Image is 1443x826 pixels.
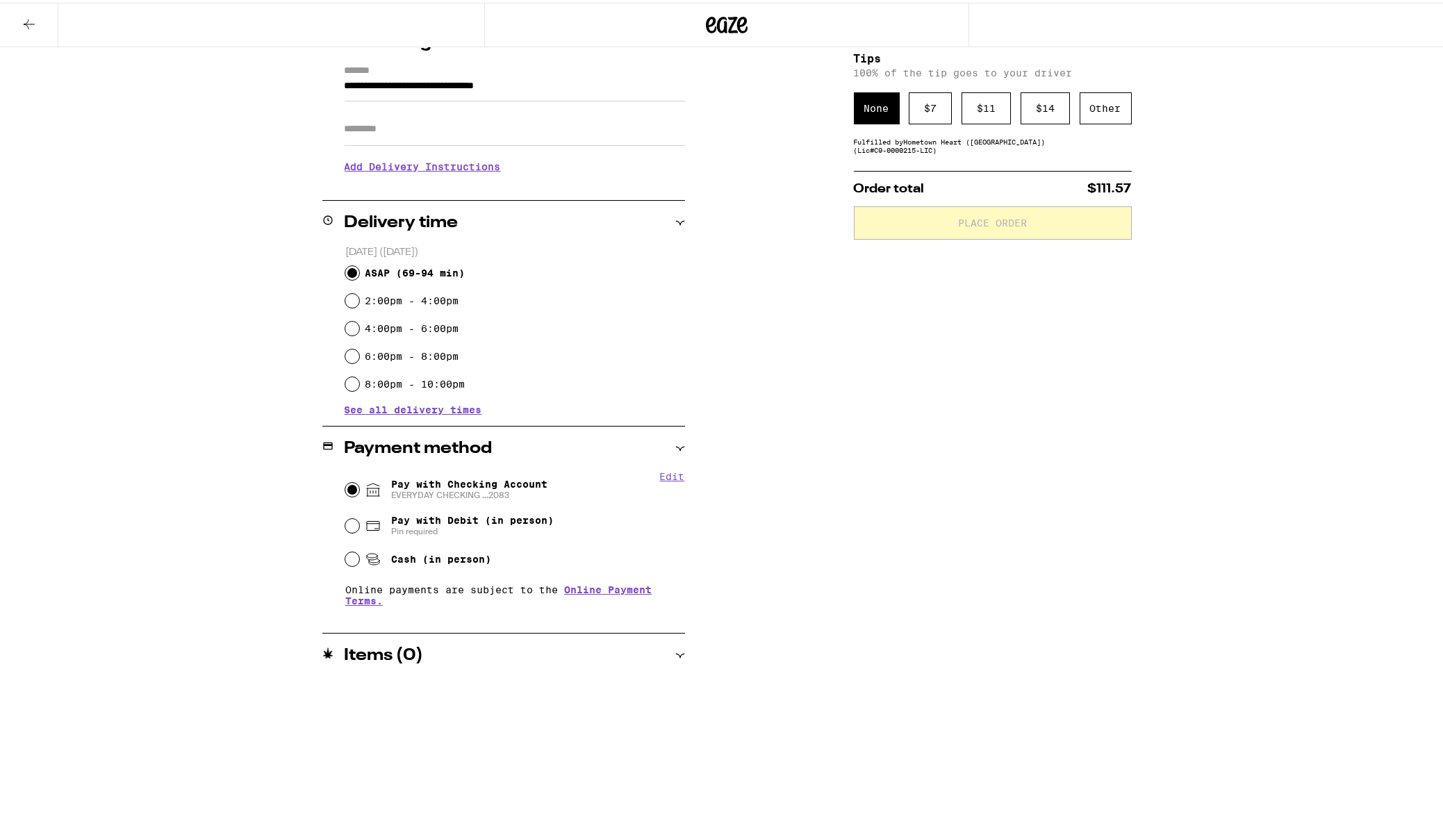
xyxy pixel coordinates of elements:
[365,265,465,276] span: ASAP (69-94 min)
[1088,180,1132,192] span: $111.57
[345,581,685,604] p: Online payments are subject to the
[1021,90,1070,122] div: $ 14
[345,148,685,180] h3: Add Delivery Instructions
[660,468,685,479] button: Edit
[854,90,900,122] div: None
[345,645,424,661] h2: Items ( 0 )
[391,512,554,523] span: Pay with Debit (in person)
[365,376,465,387] label: 8:00pm - 10:00pm
[854,65,1132,76] p: 100% of the tip goes to your driver
[365,348,459,359] label: 6:00pm - 8:00pm
[391,487,547,498] span: EVERYDAY CHECKING ...2083
[854,204,1132,237] button: Place Order
[365,292,459,304] label: 2:00pm - 4:00pm
[345,212,459,229] h2: Delivery time
[854,51,1132,62] h5: Tips
[854,135,1132,151] div: Fulfilled by Hometown Heart ([GEOGRAPHIC_DATA]) (Lic# C9-0000215-LIC )
[1080,90,1132,122] div: Other
[854,180,925,192] span: Order total
[345,243,685,256] p: [DATE] ([DATE])
[365,320,459,331] label: 4:00pm - 6:00pm
[345,438,493,454] h2: Payment method
[391,476,547,498] span: Pay with Checking Account
[958,215,1027,225] span: Place Order
[391,551,491,562] span: Cash (in person)
[345,402,482,412] button: See all delivery times
[962,90,1011,122] div: $ 11
[909,90,952,122] div: $ 7
[391,523,554,534] span: Pin required
[345,581,652,604] a: Online Payment Terms.
[345,180,685,191] p: We'll contact you at [PHONE_NUMBER] when we arrive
